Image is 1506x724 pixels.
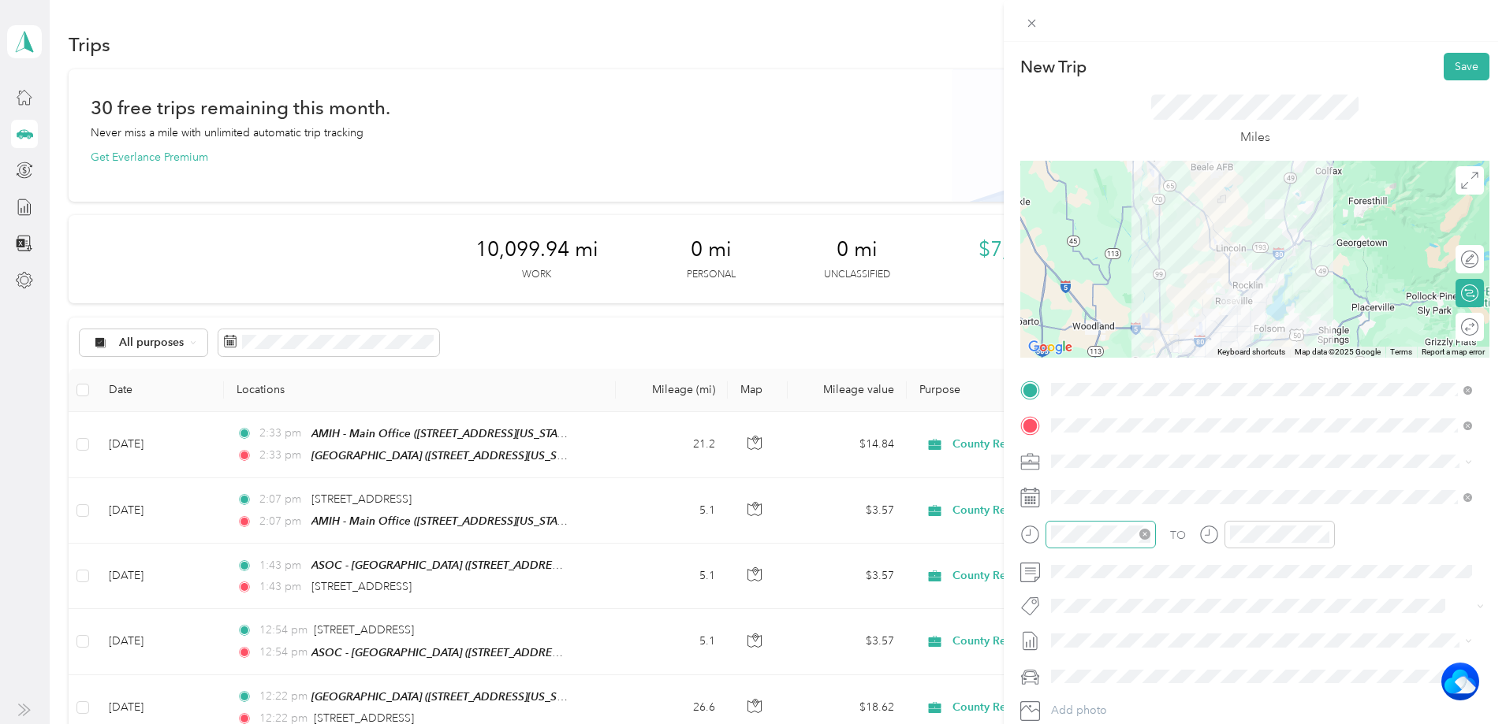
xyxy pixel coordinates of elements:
span: Map data ©2025 Google [1295,347,1381,356]
a: Terms (opens in new tab) [1390,347,1412,356]
span: close-circle [1139,529,1150,540]
a: Report a map error [1422,347,1485,356]
p: New Trip [1020,56,1087,78]
button: Keyboard shortcuts [1217,347,1285,358]
button: Add photo [1046,700,1489,722]
p: Miles [1240,128,1270,147]
div: TO [1170,527,1186,544]
iframe: Everlance-gr Chat Button Frame [1418,636,1506,724]
img: Google [1024,337,1076,358]
button: Save [1444,53,1489,80]
a: Open this area in Google Maps (opens a new window) [1024,337,1076,358]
